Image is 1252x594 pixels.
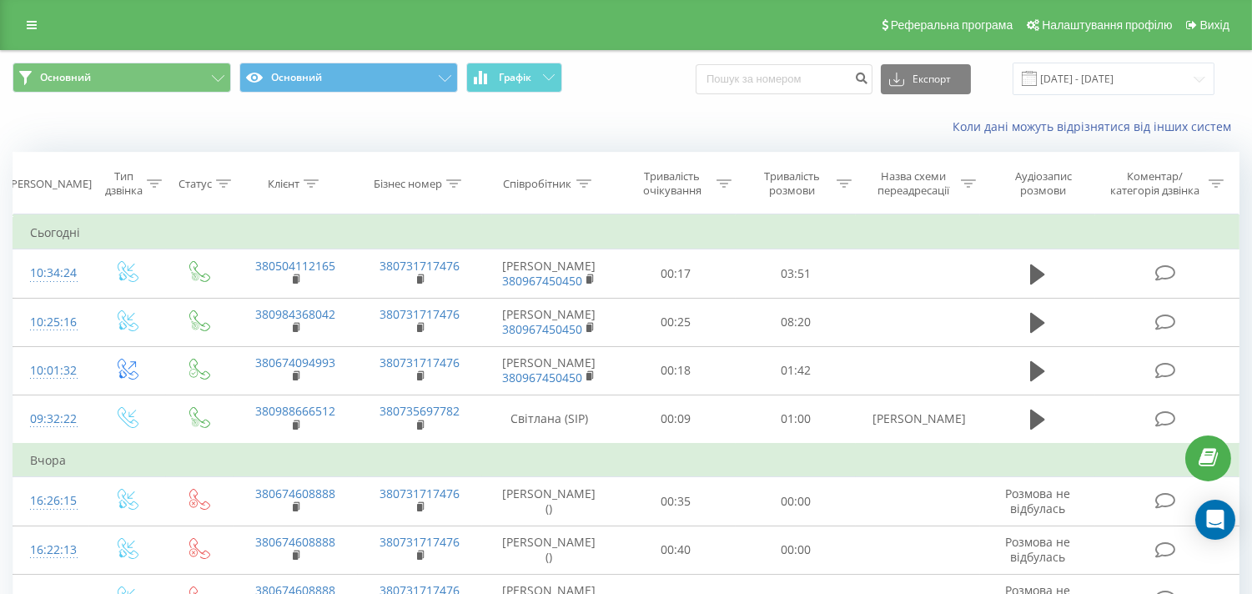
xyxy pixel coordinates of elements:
a: 380674608888 [255,486,335,501]
div: 16:22:13 [30,534,73,566]
div: 10:25:16 [30,306,73,339]
td: Сьогодні [13,216,1239,249]
td: 03:51 [736,249,856,298]
a: 380988666512 [255,403,335,419]
td: 01:00 [736,395,856,444]
div: 09:32:22 [30,403,73,435]
div: Клієнт [268,177,299,191]
span: Налаштування профілю [1042,18,1172,32]
div: 10:34:24 [30,257,73,289]
td: 00:17 [616,249,737,298]
div: Тип дзвінка [104,169,143,198]
div: 16:26:15 [30,485,73,517]
td: Вчора [13,444,1239,477]
a: 380967450450 [502,370,582,385]
button: Графік [466,63,562,93]
div: Назва схеми переадресації [871,169,957,198]
button: Основний [239,63,458,93]
td: Світлана (SIP) [482,395,616,444]
div: Тривалість очікування [631,169,713,198]
input: Пошук за номером [696,64,872,94]
a: 380967450450 [502,273,582,289]
button: Основний [13,63,231,93]
div: Бізнес номер [374,177,442,191]
div: Статус [178,177,212,191]
span: Розмова не відбулась [1005,534,1070,565]
div: Тривалість розмови [751,169,832,198]
span: Вихід [1200,18,1229,32]
div: 10:01:32 [30,355,73,387]
td: 00:18 [616,346,737,395]
td: 00:00 [736,526,856,574]
span: Графік [499,72,531,83]
button: Експорт [881,64,971,94]
td: 00:09 [616,395,737,444]
td: 08:20 [736,298,856,346]
td: 01:42 [736,346,856,395]
a: 380731717476 [380,258,460,274]
a: 380731717476 [380,486,460,501]
a: 380674608888 [255,534,335,550]
div: Open Intercom Messenger [1195,500,1235,540]
td: [PERSON_NAME] [482,346,616,395]
span: Основний [40,71,91,84]
a: 380984368042 [255,306,335,322]
td: [PERSON_NAME] [856,395,980,444]
a: 380735697782 [380,403,460,419]
a: 380731717476 [380,355,460,370]
td: 00:00 [736,477,856,526]
div: Коментар/категорія дзвінка [1107,169,1204,198]
td: 00:25 [616,298,737,346]
td: [PERSON_NAME] [482,249,616,298]
td: 00:35 [616,477,737,526]
td: [PERSON_NAME] () [482,477,616,526]
span: Розмова не відбулась [1005,486,1070,516]
a: Коли дані можуть відрізнятися вiд інших систем [953,118,1239,134]
td: 00:40 [616,526,737,574]
div: Аудіозапис розмови [995,169,1091,198]
a: 380731717476 [380,306,460,322]
a: 380731717476 [380,534,460,550]
div: Співробітник [504,177,572,191]
a: 380674094993 [255,355,335,370]
a: 380504112165 [255,258,335,274]
td: [PERSON_NAME] [482,298,616,346]
td: [PERSON_NAME] () [482,526,616,574]
span: Реферальна програма [891,18,1013,32]
a: 380967450450 [502,321,582,337]
div: [PERSON_NAME] [8,177,92,191]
